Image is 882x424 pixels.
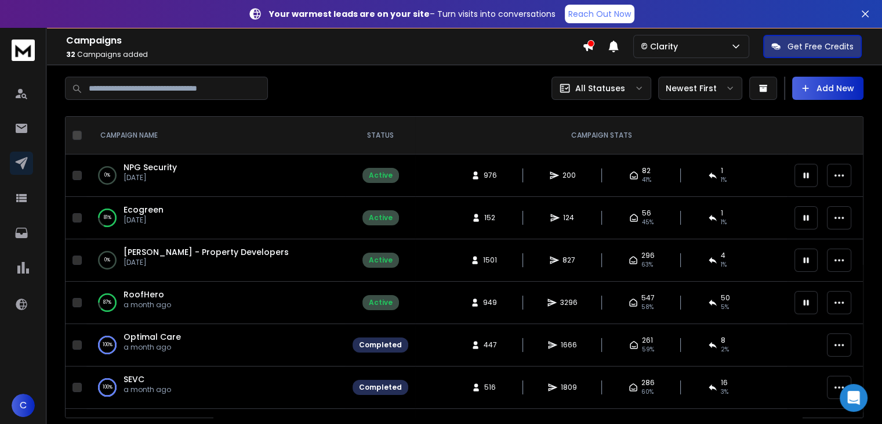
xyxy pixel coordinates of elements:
span: 4 [721,251,725,260]
th: CAMPAIGN NAME [86,117,346,154]
span: 261 [642,336,653,345]
span: 1501 [483,256,497,265]
p: 100 % [103,382,112,393]
span: 1 % [721,175,727,185]
div: Active [369,298,393,307]
span: 447 [484,340,497,350]
span: 58 % [641,303,654,312]
th: STATUS [346,117,415,154]
div: Open Intercom Messenger [840,384,868,412]
span: 56 [642,209,651,218]
div: Completed [359,383,402,392]
a: RoofHero [124,289,164,300]
span: 200 [562,171,576,180]
p: 0 % [104,170,110,181]
span: 60 % [641,387,654,397]
span: 3 % [721,387,728,397]
p: a month ago [124,343,181,352]
p: Get Free Credits [787,41,854,52]
p: 0 % [104,254,110,266]
td: 100%Optimal Carea month ago [86,324,346,366]
a: Ecogreen [124,204,164,215]
p: [DATE] [124,215,164,225]
p: Campaigns added [66,50,582,59]
span: 516 [484,383,496,392]
span: 3296 [560,298,578,307]
span: 827 [562,256,575,265]
p: 81 % [104,212,111,224]
span: 949 [483,298,497,307]
span: 45 % [642,218,654,227]
span: 50 [721,293,730,303]
span: 976 [484,171,497,180]
td: 81%Ecogreen[DATE] [86,197,346,239]
span: 1 % [721,260,727,270]
span: 82 [642,166,651,175]
span: 2 % [721,345,729,354]
th: CAMPAIGN STATS [415,117,787,154]
span: 1 [721,209,723,218]
p: [DATE] [124,258,289,267]
span: 59 % [642,345,654,354]
span: 547 [641,293,655,303]
td: 0%[PERSON_NAME] - Property Developers[DATE] [86,239,346,282]
span: 1809 [561,383,577,392]
td: 0%NPG Security[DATE] [86,154,346,197]
p: All Statuses [575,82,625,94]
p: – Turn visits into conversations [269,8,556,20]
button: C [12,394,35,417]
td: 100%SEVCa month ago [86,366,346,409]
a: Reach Out Now [565,5,634,23]
p: a month ago [124,385,171,394]
span: 124 [563,213,575,222]
span: 1 % [721,218,727,227]
span: 296 [641,251,655,260]
button: Get Free Credits [763,35,862,58]
img: logo [12,39,35,61]
div: Completed [359,340,402,350]
span: 5 % [721,303,729,312]
p: 100 % [103,339,112,351]
button: Newest First [658,77,742,100]
span: 16 [721,378,728,387]
span: 1 [721,166,723,175]
div: Active [369,171,393,180]
p: [DATE] [124,173,177,182]
a: NPG Security [124,161,177,173]
a: Optimal Care [124,331,181,343]
p: a month ago [124,300,171,310]
div: Active [369,256,393,265]
a: [PERSON_NAME] - Property Developers [124,246,289,258]
span: 8 [721,336,725,345]
td: 87%RoofHeroa month ago [86,282,346,324]
span: 32 [66,49,75,59]
span: 286 [641,378,655,387]
button: Add New [792,77,863,100]
h1: Campaigns [66,34,582,48]
span: 63 % [641,260,653,270]
p: Reach Out Now [568,8,631,20]
a: SEVC [124,373,144,385]
span: 1666 [561,340,577,350]
strong: Your warmest leads are on your site [269,8,430,20]
span: 152 [484,213,496,222]
span: 41 % [642,175,651,185]
p: © Clarity [641,41,683,52]
div: Active [369,213,393,222]
p: 87 % [103,297,111,308]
